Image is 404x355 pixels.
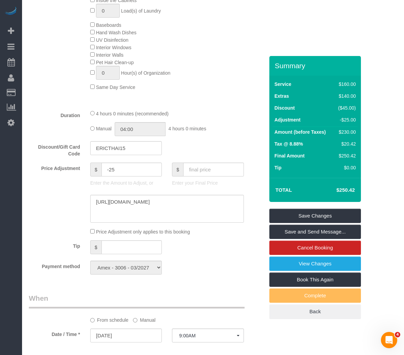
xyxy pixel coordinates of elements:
button: 9:00AM [172,329,244,342]
p: Enter your Final Price [172,180,244,186]
label: Final Amount [274,152,305,159]
label: Discount/Gift Card Code [24,141,85,157]
span: Same Day Service [96,85,135,90]
label: From schedule [90,314,129,323]
span: Hour(s) of Organization [121,70,171,76]
a: Book This Again [269,273,361,287]
span: Manual [96,126,112,132]
label: Payment method [24,261,85,270]
label: Adjustment [274,116,301,123]
span: Interior Walls [96,52,123,58]
label: Service [274,81,291,88]
img: Automaid Logo [4,7,18,16]
input: Manual [133,318,137,322]
span: UV Disinfection [96,37,129,43]
span: Pet Hair Clean-up [96,60,134,65]
span: Baseboards [96,22,121,28]
a: Save Changes [269,209,361,223]
label: Extras [274,93,289,99]
span: $ [90,240,101,254]
label: Discount [274,105,295,111]
legend: When [29,293,245,309]
label: Tax @ 8.88% [274,141,303,147]
a: Save and Send Message... [269,225,361,239]
span: 4 hours 0 minutes [169,126,206,132]
span: 9:00AM [179,333,236,338]
span: $ [90,163,101,176]
span: Load(s) of Laundry [121,8,161,14]
div: $0.00 [336,164,356,171]
strong: Total [275,187,292,193]
label: Duration [24,110,85,119]
div: ($45.00) [336,105,356,111]
p: Enter the Amount to Adjust, or [90,180,162,186]
label: Manual [133,314,155,323]
input: final price [183,163,244,176]
iframe: Intercom live chat [381,332,397,348]
a: View Changes [269,257,361,271]
label: Tip [274,164,282,171]
input: MM/DD/YYYY [90,329,162,342]
div: $20.42 [336,141,356,147]
span: 4 [395,332,400,337]
div: $140.00 [336,93,356,99]
span: Hand Wash Dishes [96,30,136,35]
a: Back [269,304,361,319]
h3: Summary [275,62,358,70]
div: $230.00 [336,129,356,135]
input: From schedule [90,318,95,322]
label: Price Adjustment [24,163,85,172]
a: Cancel Booking [269,241,361,255]
label: Amount (before Taxes) [274,129,326,135]
span: Price Adjustment only applies to this booking [96,229,190,235]
h4: $250.42 [316,187,355,193]
label: Tip [24,240,85,249]
label: Date / Time * [24,329,85,338]
div: -$25.00 [336,116,356,123]
span: 4 hours 0 minutes (recommended) [96,111,169,116]
div: $250.42 [336,152,356,159]
span: Interior Windows [96,45,131,50]
span: $ [172,163,183,176]
div: $160.00 [336,81,356,88]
